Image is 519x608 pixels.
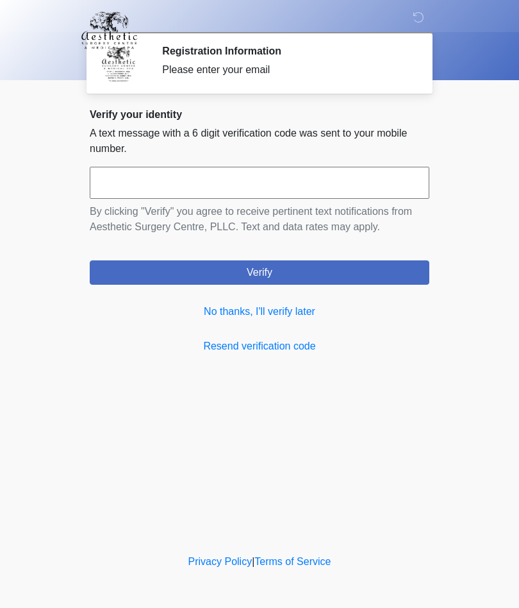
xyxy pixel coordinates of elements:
[90,126,429,156] p: A text message with a 6 digit verification code was sent to your mobile number.
[99,45,138,83] img: Agent Avatar
[77,10,142,51] img: Aesthetic Surgery Centre, PLLC Logo
[162,62,410,78] div: Please enter your email
[188,556,252,567] a: Privacy Policy
[90,304,429,319] a: No thanks, I'll verify later
[90,260,429,285] button: Verify
[252,556,254,567] a: |
[90,339,429,354] a: Resend verification code
[90,108,429,121] h2: Verify your identity
[90,204,429,235] p: By clicking "Verify" you agree to receive pertinent text notifications from Aesthetic Surgery Cen...
[254,556,331,567] a: Terms of Service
